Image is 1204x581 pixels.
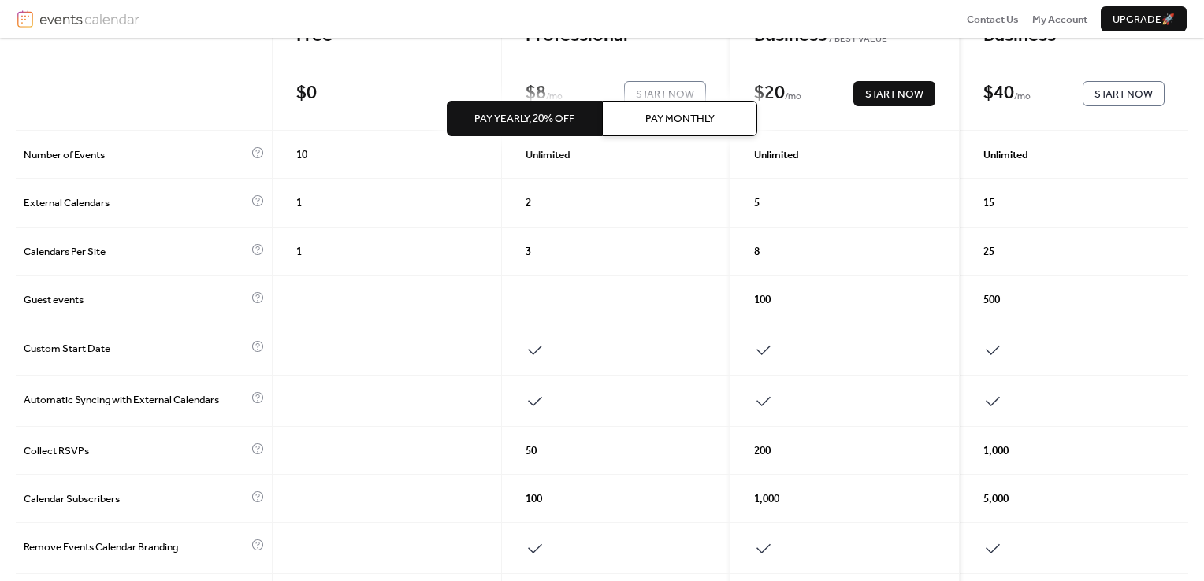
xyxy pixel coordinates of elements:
[39,10,139,28] img: logotype
[865,87,923,102] span: Start Now
[1083,81,1165,106] button: Start Now
[1014,89,1031,105] span: / mo
[296,82,317,105] div: $ 0
[983,244,994,260] span: 25
[754,443,771,459] span: 200
[24,392,247,411] span: Automatic Syncing with External Calendars
[853,81,935,106] button: Start Now
[447,101,602,135] button: Pay Yearly, 20% off
[1032,11,1087,27] a: My Account
[967,12,1019,28] span: Contact Us
[983,147,1028,163] span: Unlimited
[754,244,760,260] span: 8
[24,539,247,558] span: Remove Events Calendar Branding
[24,244,247,260] span: Calendars Per Site
[296,24,478,48] div: Free
[602,101,757,135] button: Pay Monthly
[983,195,994,211] span: 15
[754,24,935,48] div: Business
[526,195,531,211] span: 2
[754,195,760,211] span: 5
[754,82,785,105] div: $ 20
[474,111,574,127] span: Pay Yearly, 20% off
[296,147,307,163] span: 10
[24,195,247,211] span: External Calendars
[754,292,771,308] span: 100
[296,244,302,260] span: 1
[17,10,33,28] img: logo
[754,491,779,507] span: 1,000
[1113,12,1175,28] span: Upgrade 🚀
[24,491,247,507] span: Calendar Subscribers
[983,292,1000,308] span: 500
[983,82,1014,105] div: $ 40
[24,341,247,360] span: Custom Start Date
[24,292,247,308] span: Guest events
[827,31,887,47] span: BEST VALUE
[983,491,1009,507] span: 5,000
[967,11,1019,27] a: Contact Us
[645,111,715,127] span: Pay Monthly
[296,195,302,211] span: 1
[1101,6,1187,31] button: Upgrade🚀
[754,147,799,163] span: Unlimited
[1094,87,1153,102] span: Start Now
[24,147,247,163] span: Number of Events
[983,24,1165,48] div: Business+
[785,89,801,105] span: / mo
[526,443,537,459] span: 50
[526,244,531,260] span: 3
[1032,12,1087,28] span: My Account
[24,443,247,459] span: Collect RSVPs
[526,491,542,507] span: 100
[983,443,1009,459] span: 1,000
